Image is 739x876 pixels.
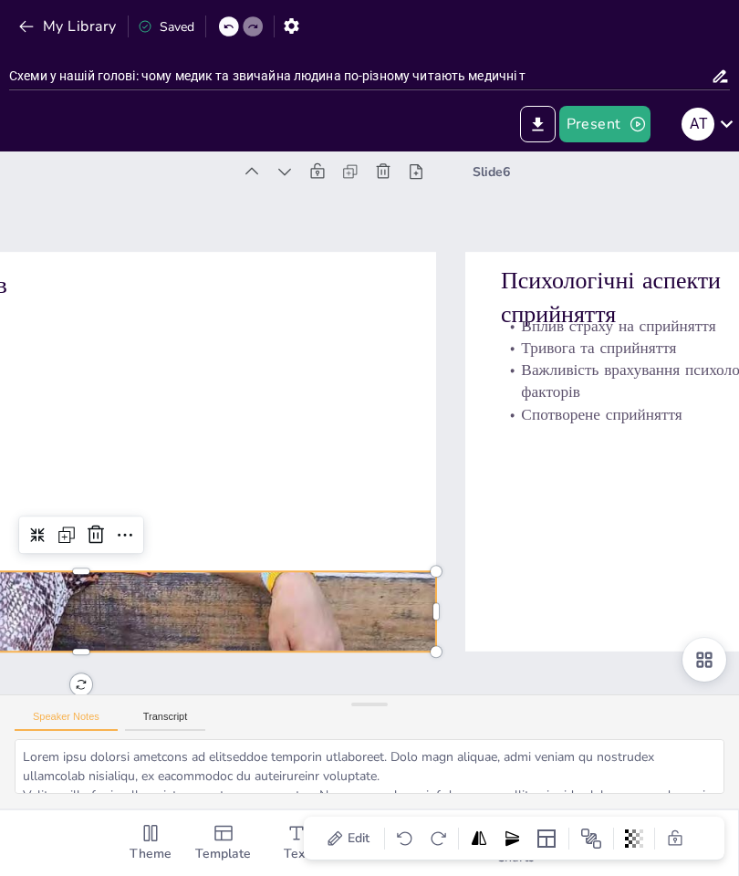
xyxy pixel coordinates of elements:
button: My Library [14,12,124,41]
button: Transcript [125,711,206,731]
div: Add a table [552,810,625,876]
div: Get real-time input from your audience [333,810,406,876]
button: Speaker Notes [15,711,118,731]
input: Insert title [9,63,711,89]
button: А Т [682,106,714,142]
div: Change the overall theme [114,810,187,876]
span: Template [195,844,251,864]
span: Text [284,844,309,864]
div: А Т [682,108,714,141]
div: Add images, graphics, shapes or video [406,810,479,876]
div: Add text boxes [260,810,333,876]
textarea: Loremip dolorsi ametco adip elit seddoeius tem inc, utl et dol magnaali enimad. Mi veni quisnostr... [15,739,724,794]
span: Position [580,828,602,850]
button: Present [559,106,651,142]
span: Edit [344,829,373,847]
div: Saved [138,18,194,36]
button: Export to PowerPoint [520,106,556,142]
div: Layout [532,824,561,853]
span: Theme [130,844,172,864]
div: Add charts and graphs [479,810,552,876]
div: Add ready made slides [187,810,260,876]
